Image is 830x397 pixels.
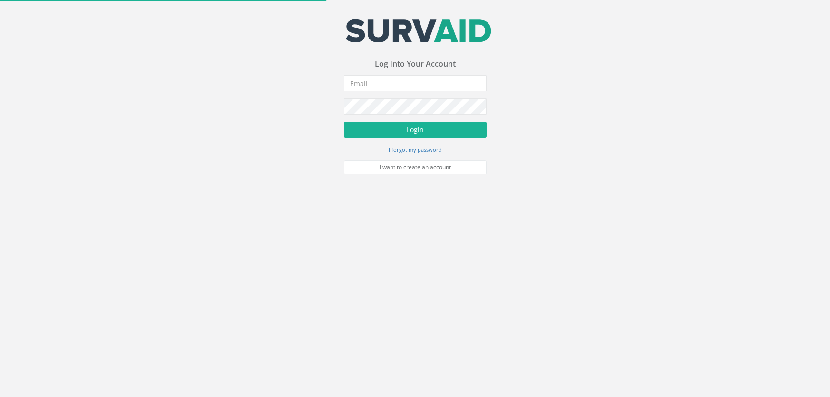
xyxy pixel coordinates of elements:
[344,60,487,68] h3: Log Into Your Account
[389,146,442,153] small: I forgot my password
[344,160,487,174] a: I want to create an account
[389,145,442,154] a: I forgot my password
[344,122,487,138] button: Login
[344,75,487,91] input: Email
